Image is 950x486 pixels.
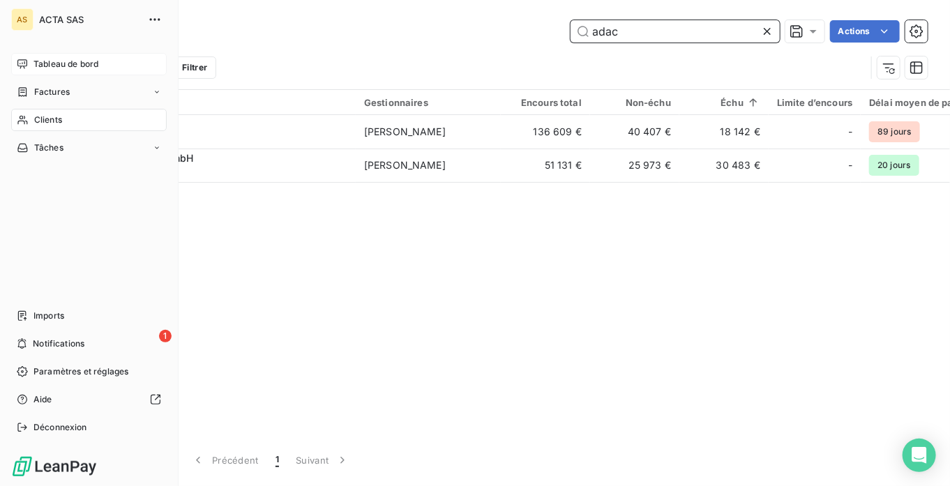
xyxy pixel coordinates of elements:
button: Actions [830,20,900,43]
span: Notifications [33,337,84,350]
div: Non-échu [598,97,671,108]
img: Logo LeanPay [11,455,98,478]
div: AS [11,8,33,31]
td: 30 483 € [679,149,769,182]
span: Déconnexion [33,421,87,434]
span: Clients [34,114,62,126]
span: Factures [34,86,70,98]
span: Paramètres et réglages [33,365,128,378]
span: 1 [159,330,172,342]
span: ACTA SAS [39,14,140,25]
span: 1 [276,453,279,467]
span: Tâches [34,142,63,154]
button: Suivant [287,446,358,475]
span: Aide [33,393,52,406]
button: Précédent [183,446,267,475]
span: [PERSON_NAME] [364,126,446,137]
span: - [848,158,852,172]
td: 40 407 € [590,115,679,149]
span: Imports [33,310,64,322]
span: 20 jours [869,155,919,176]
a: Aide [11,388,167,411]
button: Filtrer [152,56,216,79]
div: Open Intercom Messenger [903,439,936,472]
span: 89 jours [869,121,919,142]
button: 1 [267,446,287,475]
span: [PERSON_NAME] [364,159,446,171]
span: - [848,125,852,139]
div: Échu [688,97,760,108]
td: 18 142 € [679,115,769,149]
div: Gestionnaires [364,97,492,108]
div: Encours total [509,97,582,108]
span: CADACEV [96,132,347,146]
input: Rechercher [571,20,780,43]
td: 136 609 € [501,115,590,149]
div: Limite d’encours [777,97,852,108]
span: CARADA [96,165,347,179]
td: 25 973 € [590,149,679,182]
td: 51 131 € [501,149,590,182]
span: Tableau de bord [33,58,98,70]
